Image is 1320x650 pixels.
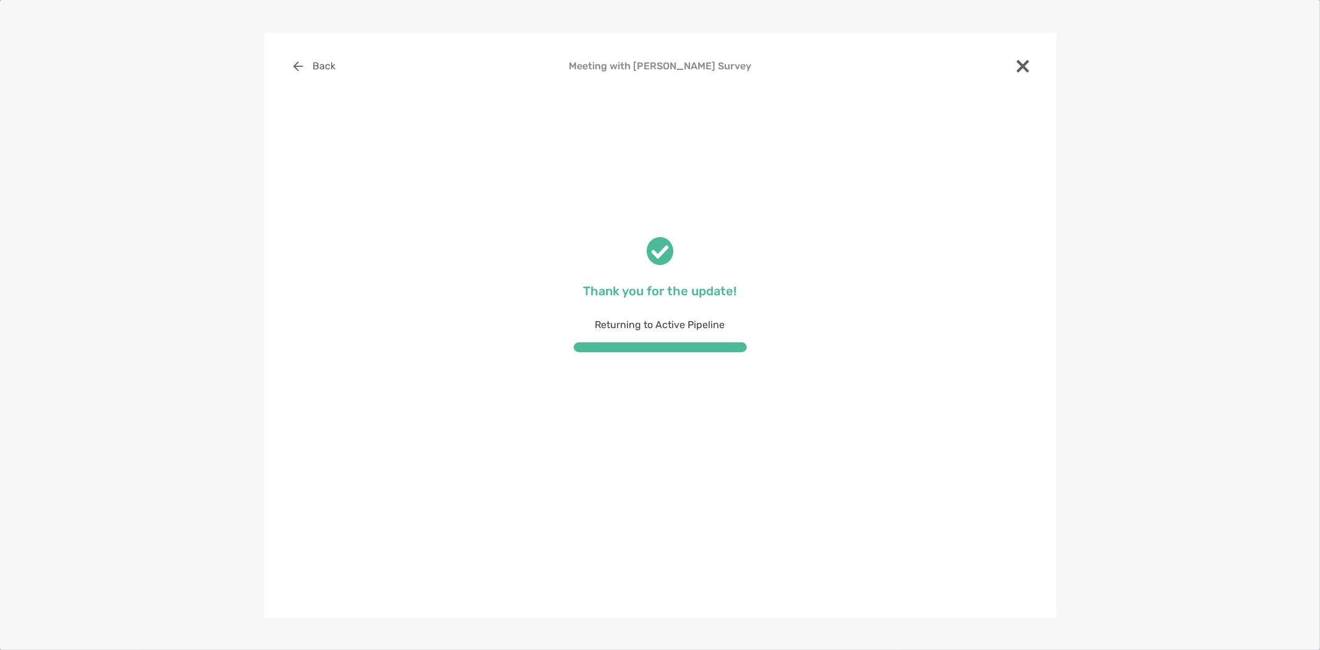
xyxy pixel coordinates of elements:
p: Thank you for the update! [574,284,747,299]
img: close modal [1017,60,1029,72]
button: Back [284,53,345,80]
h4: Meeting with [PERSON_NAME] Survey [284,60,1037,72]
img: check success [647,237,674,266]
img: button icon [293,61,303,71]
p: Returning to Active Pipeline [574,317,747,332]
